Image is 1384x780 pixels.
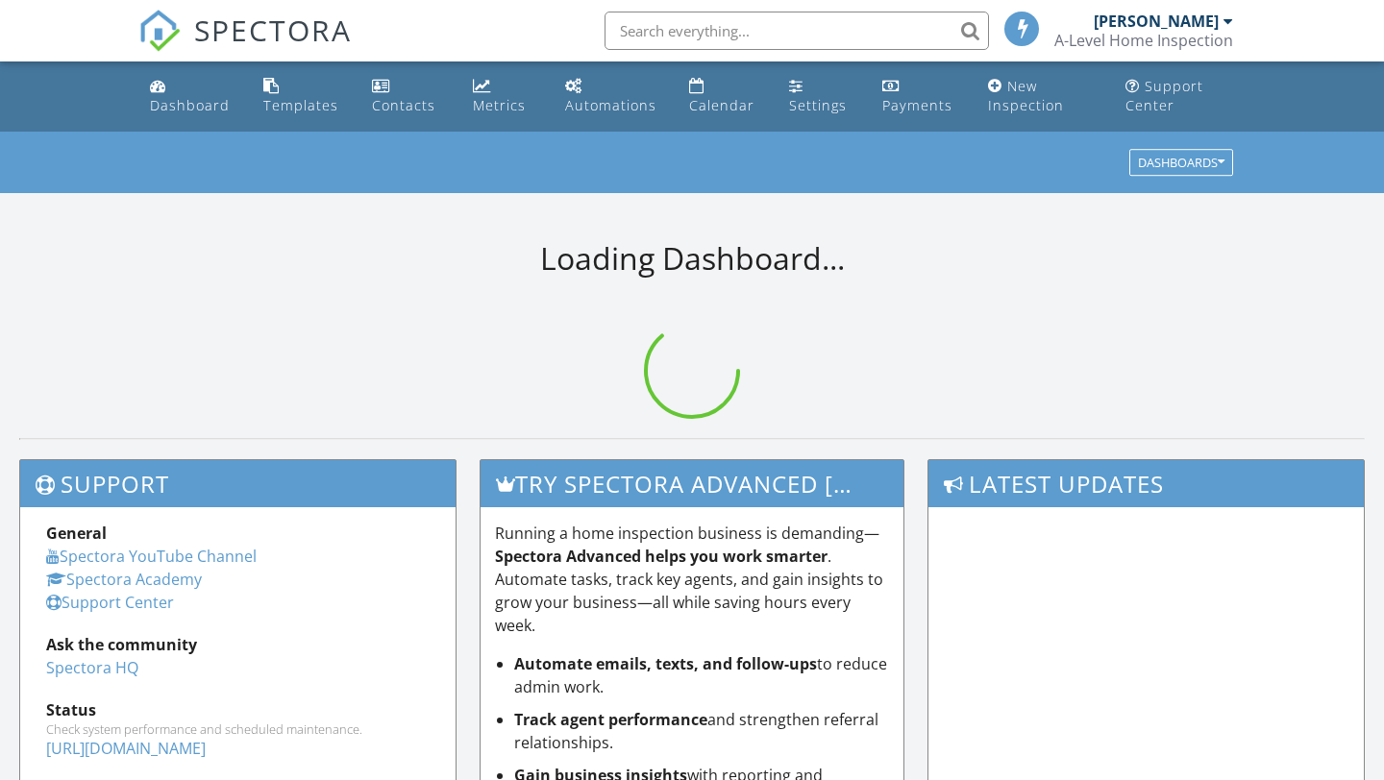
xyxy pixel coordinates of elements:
[789,96,847,114] div: Settings
[142,69,240,124] a: Dashboard
[20,460,456,507] h3: Support
[514,709,707,730] strong: Track agent performance
[689,96,754,114] div: Calendar
[514,708,890,754] li: and strengthen referral relationships.
[605,12,989,50] input: Search everything...
[882,96,952,114] div: Payments
[1138,157,1224,170] div: Dashboards
[46,698,430,721] div: Status
[1129,150,1233,177] button: Dashboards
[46,523,107,544] strong: General
[364,69,450,124] a: Contacts
[46,633,430,656] div: Ask the community
[557,69,666,124] a: Automations (Basic)
[988,77,1064,114] div: New Inspection
[46,721,430,737] div: Check system performance and scheduled maintenance.
[514,652,890,698] li: to reduce admin work.
[1054,31,1233,50] div: A-Level Home Inspection
[46,657,138,678] a: Spectora HQ
[473,96,526,114] div: Metrics
[1118,69,1242,124] a: Support Center
[46,738,206,759] a: [URL][DOMAIN_NAME]
[514,653,817,674] strong: Automate emails, texts, and follow-ups
[138,26,352,66] a: SPECTORA
[980,69,1102,124] a: New Inspection
[495,522,890,637] p: Running a home inspection business is demanding— . Automate tasks, track key agents, and gain ins...
[928,460,1364,507] h3: Latest Updates
[481,460,904,507] h3: Try spectora advanced [DATE]
[681,69,766,124] a: Calendar
[46,546,257,567] a: Spectora YouTube Channel
[263,96,338,114] div: Templates
[194,10,352,50] span: SPECTORA
[1094,12,1219,31] div: [PERSON_NAME]
[46,569,202,590] a: Spectora Academy
[1125,77,1203,114] div: Support Center
[46,592,174,613] a: Support Center
[495,546,828,567] strong: Spectora Advanced helps you work smarter
[372,96,435,114] div: Contacts
[150,96,230,114] div: Dashboard
[565,96,656,114] div: Automations
[781,69,859,124] a: Settings
[875,69,965,124] a: Payments
[138,10,181,52] img: The Best Home Inspection Software - Spectora
[256,69,350,124] a: Templates
[465,69,542,124] a: Metrics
